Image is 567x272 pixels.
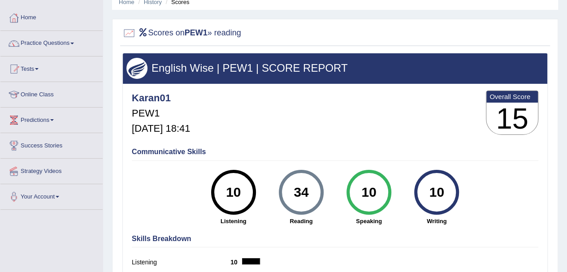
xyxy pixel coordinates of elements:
[0,56,103,79] a: Tests
[352,173,385,211] div: 10
[0,133,103,155] a: Success Stories
[0,31,103,53] a: Practice Questions
[132,123,190,134] h5: [DATE] 18:41
[489,93,535,100] b: Overall Score
[204,217,263,225] strong: Listening
[132,93,190,104] h4: Karan01
[0,159,103,181] a: Strategy Videos
[285,173,317,211] div: 34
[272,217,330,225] strong: Reading
[217,173,250,211] div: 10
[0,82,103,104] a: Online Class
[0,184,103,207] a: Your Account
[0,108,103,130] a: Predictions
[407,217,466,225] strong: Writing
[132,258,230,267] label: Listening
[132,235,538,243] h4: Skills Breakdown
[132,148,538,156] h4: Communicative Skills
[486,103,538,135] h3: 15
[420,173,453,211] div: 10
[339,217,398,225] strong: Speaking
[126,58,147,79] img: wings.png
[132,108,190,119] h5: PEW1
[230,259,242,266] b: 10
[0,5,103,28] a: Home
[122,26,241,40] h2: Scores on » reading
[185,28,208,37] b: PEW1
[126,62,544,74] h3: English Wise | PEW1 | SCORE REPORT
